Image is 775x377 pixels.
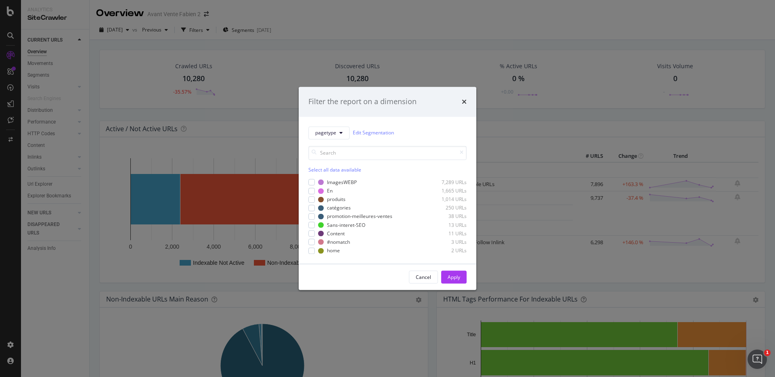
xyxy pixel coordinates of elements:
div: 7,289 URLs [427,179,467,186]
div: catégories [327,205,351,212]
div: 13 URLs [427,222,467,228]
button: Apply [441,271,467,284]
iframe: Intercom live chat [748,350,767,369]
div: ImagesWEBP [327,179,357,186]
a: Edit Segmentation [353,129,394,137]
div: home [327,247,340,254]
div: modal [299,87,476,290]
button: pagetype [308,126,350,139]
div: 11 URLs [427,230,467,237]
div: En [327,187,333,194]
div: times [462,96,467,107]
div: Sans-interet-SEO [327,222,365,228]
span: pagetype [315,130,336,136]
div: 38 URLs [427,213,467,220]
div: 1,014 URLs [427,196,467,203]
div: 2 URLs [427,247,467,254]
input: Search [308,146,467,160]
div: Cancel [416,274,431,281]
div: produits [327,196,346,203]
button: Cancel [409,271,438,284]
div: Content [327,230,345,237]
div: 3 URLs [427,239,467,245]
div: 250 URLs [427,205,467,212]
div: #nomatch [327,239,350,245]
div: Select all data available [308,166,467,173]
div: 1,665 URLs [427,187,467,194]
div: Apply [448,274,460,281]
div: promotion-meilleures-ventes [327,213,392,220]
span: 1 [764,350,771,356]
div: Filter the report on a dimension [308,96,417,107]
